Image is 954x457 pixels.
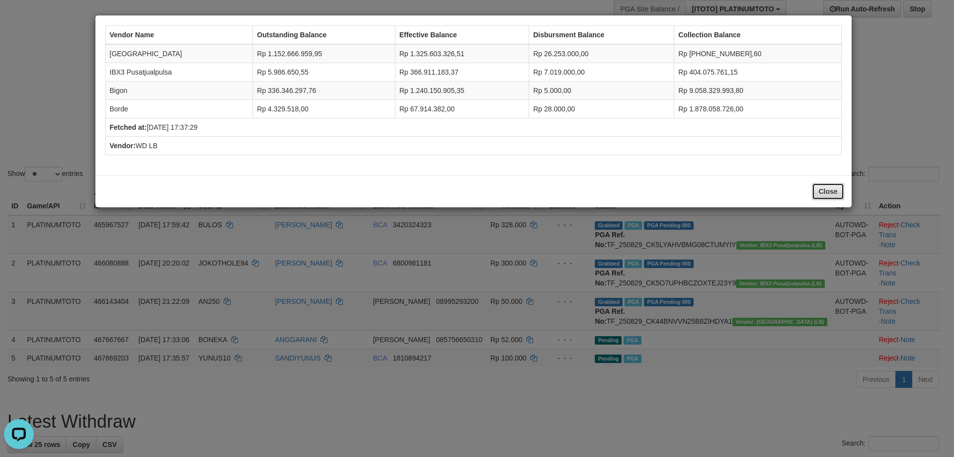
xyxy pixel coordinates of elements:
td: Rp 5.986.650,55 [253,63,395,82]
td: IBX3 Pusatjualpulsa [105,63,253,82]
td: Rp 404.075.761,15 [674,63,841,82]
th: Collection Balance [674,26,841,45]
th: Effective Balance [395,26,529,45]
td: Rp 9.058.329.993,80 [674,82,841,100]
td: Rp 1.152.666.959,95 [253,44,395,63]
b: Vendor: [110,142,136,150]
td: Bigon [105,82,253,100]
td: [DATE] 17:37:29 [105,118,841,137]
td: WD LB [105,137,841,155]
td: Rp 7.019.000,00 [529,63,674,82]
button: Open LiveChat chat widget [4,4,34,34]
td: [GEOGRAPHIC_DATA] [105,44,253,63]
td: Rp 28.000,00 [529,100,674,118]
td: Rp 1.878.058.726,00 [674,100,841,118]
th: Vendor Name [105,26,253,45]
button: Close [812,183,844,200]
th: Outstanding Balance [253,26,395,45]
td: Rp 67.914.382,00 [395,100,529,118]
th: Disbursment Balance [529,26,674,45]
td: Rp 5.000,00 [529,82,674,100]
td: Rp 4.329.518,00 [253,100,395,118]
b: Fetched at: [110,123,147,131]
td: Rp [PHONE_NUMBER],60 [674,44,841,63]
td: Rp 366.911.183,37 [395,63,529,82]
td: Borde [105,100,253,118]
td: Rp 1.240.150.905,35 [395,82,529,100]
td: Rp 336.346.297,76 [253,82,395,100]
td: Rp 1.325.603.326,51 [395,44,529,63]
td: Rp 26.253.000,00 [529,44,674,63]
